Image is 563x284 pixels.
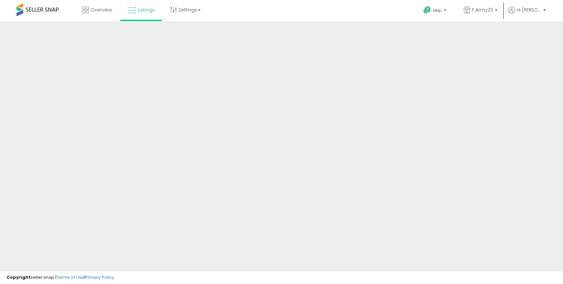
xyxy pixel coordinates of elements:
[423,6,431,14] i: Get Help
[472,7,493,13] span: F.Army23
[433,8,442,13] span: Help
[418,1,453,21] a: Help
[138,7,155,13] span: Listings
[56,274,84,280] a: Terms of Use
[7,274,114,281] div: seller snap | |
[91,7,112,13] span: Overview
[508,7,546,21] a: Hi [PERSON_NAME]
[7,274,31,280] strong: Copyright
[85,274,114,280] a: Privacy Policy
[517,7,541,13] span: Hi [PERSON_NAME]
